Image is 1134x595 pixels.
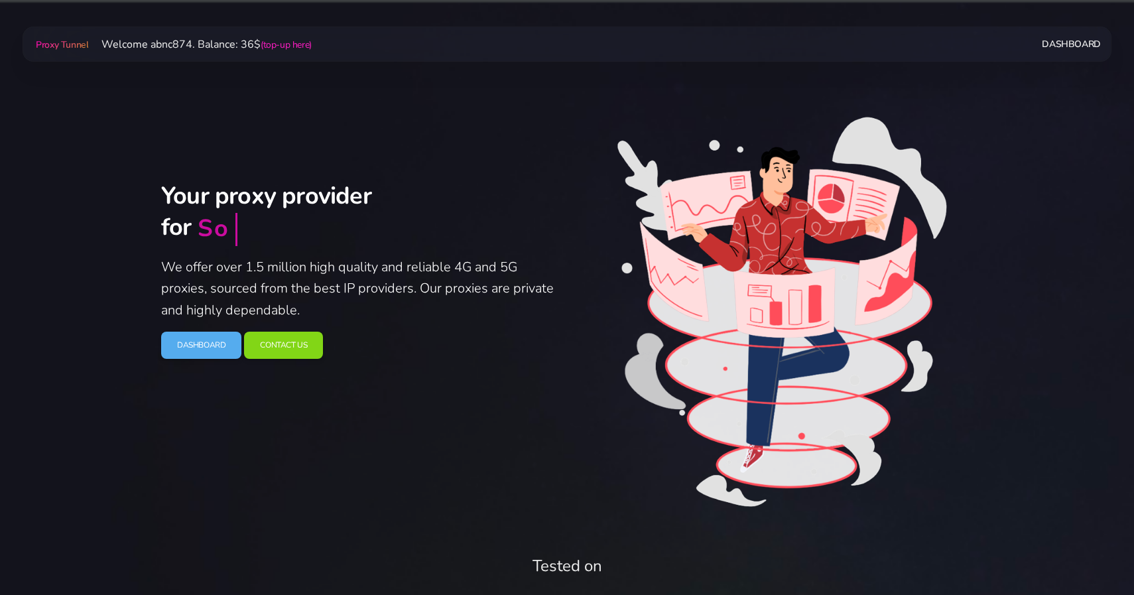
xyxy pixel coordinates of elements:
[33,34,91,55] a: Proxy Tunnel
[198,214,229,245] div: So
[161,257,559,322] p: We offer over 1.5 million high quality and reliable 4G and 5G proxies, sourced from the best IP p...
[938,378,1117,578] iframe: Webchat Widget
[169,554,965,578] div: Tested on
[261,38,312,51] a: (top-up here)
[161,332,241,359] a: Dashboard
[1042,32,1100,56] a: Dashboard
[91,37,312,52] span: Welcome abnc874. Balance: 36$
[161,181,559,245] h2: Your proxy provider for
[244,332,323,359] a: Contact Us
[36,38,88,51] span: Proxy Tunnel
